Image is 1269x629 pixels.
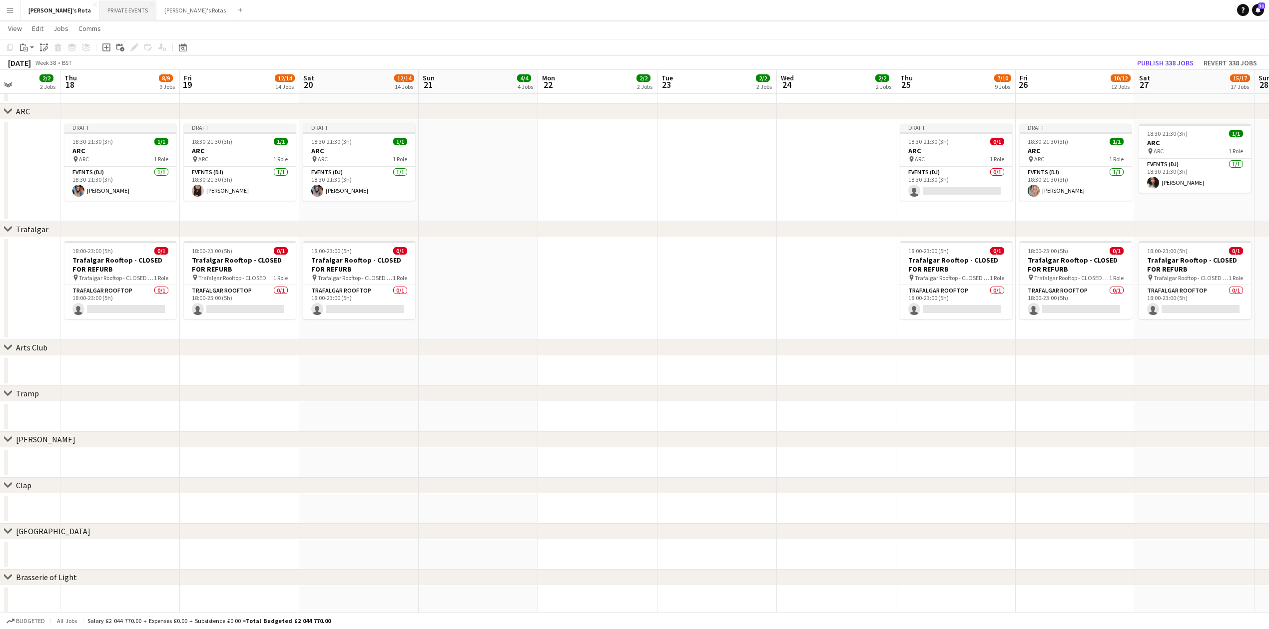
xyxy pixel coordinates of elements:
[64,124,176,132] div: Draft
[990,138,1004,145] span: 0/1
[64,146,176,155] h3: ARC
[275,83,294,90] div: 14 Jobs
[311,247,352,255] span: 18:00-23:00 (5h)
[62,59,72,66] div: BST
[5,616,46,627] button: Budgeted
[184,124,296,132] div: Draft
[900,124,1012,132] div: Draft
[99,0,156,20] button: PRIVATE EVENTS
[1154,274,1229,282] span: Trafalgar Rooftop - CLOSED FOR REFURB
[1252,4,1264,16] a: 31
[184,124,296,201] app-job-card: Draft18:30-21:30 (3h)1/1ARC ARC1 RoleEvents (DJ)1/118:30-21:30 (3h)[PERSON_NAME]
[184,73,192,82] span: Fri
[4,22,26,35] a: View
[87,617,331,625] div: Salary £2 044 770.00 + Expenses £0.00 + Subsistence £0.00 =
[39,74,53,82] span: 2/2
[72,247,113,255] span: 18:00-23:00 (5h)
[1139,138,1251,147] h3: ARC
[1028,247,1068,255] span: 18:00-23:00 (5h)
[900,241,1012,319] div: 18:00-23:00 (5h)0/1Trafalgar Rooftop - CLOSED FOR REFURB Trafalgar Rooftop - CLOSED FOR REFURB1 R...
[1139,124,1251,193] div: 18:30-21:30 (3h)1/1ARC ARC1 RoleEvents (DJ)1/118:30-21:30 (3h)[PERSON_NAME]
[16,480,31,490] div: Clap
[184,256,296,274] h3: Trafalgar Rooftop - CLOSED FOR REFURB
[64,256,176,274] h3: Trafalgar Rooftop - CLOSED FOR REFURB
[1147,130,1188,137] span: 18:30-21:30 (3h)
[781,73,794,82] span: Wed
[184,167,296,201] app-card-role: Events (DJ)1/118:30-21:30 (3h)[PERSON_NAME]
[303,241,415,319] app-job-card: 18:00-23:00 (5h)0/1Trafalgar Rooftop - CLOSED FOR REFURB Trafalgar Rooftop - CLOSED FOR REFURB1 R...
[64,241,176,319] app-job-card: 18:00-23:00 (5h)0/1Trafalgar Rooftop - CLOSED FOR REFURB Trafalgar Rooftop - CLOSED FOR REFURB1 R...
[1231,83,1250,90] div: 17 Jobs
[908,138,949,145] span: 18:30-21:30 (3h)
[154,155,168,163] span: 1 Role
[394,74,414,82] span: 12/14
[876,83,891,90] div: 2 Jobs
[303,285,415,319] app-card-role: Trafalgar Rooftop0/118:00-23:00 (5h)
[8,58,31,68] div: [DATE]
[1028,138,1068,145] span: 18:30-21:30 (3h)
[900,256,1012,274] h3: Trafalgar Rooftop - CLOSED FOR REFURB
[303,73,314,82] span: Sat
[393,155,407,163] span: 1 Role
[302,79,314,90] span: 20
[198,274,273,282] span: Trafalgar Rooftop - CLOSED FOR REFURB
[303,256,415,274] h3: Trafalgar Rooftop - CLOSED FOR REFURB
[1020,241,1132,319] div: 18:00-23:00 (5h)0/1Trafalgar Rooftop - CLOSED FOR REFURB Trafalgar Rooftop - CLOSED FOR REFURB1 R...
[64,124,176,201] div: Draft18:30-21:30 (3h)1/1ARC ARC1 RoleEvents (DJ)1/118:30-21:30 (3h)[PERSON_NAME]
[393,247,407,255] span: 0/1
[900,167,1012,201] app-card-role: Events (DJ)0/118:30-21:30 (3h)
[303,167,415,201] app-card-role: Events (DJ)1/118:30-21:30 (3h)[PERSON_NAME]
[154,247,168,255] span: 0/1
[64,73,77,82] span: Thu
[53,24,68,33] span: Jobs
[274,247,288,255] span: 0/1
[303,124,415,132] div: Draft
[1138,79,1150,90] span: 27
[899,79,913,90] span: 25
[900,146,1012,155] h3: ARC
[1154,147,1164,155] span: ARC
[1258,2,1265,9] span: 31
[517,74,531,82] span: 4/4
[184,146,296,155] h3: ARC
[40,83,55,90] div: 2 Jobs
[318,274,393,282] span: Trafalgar Rooftop - CLOSED FOR REFURB
[32,24,43,33] span: Edit
[1020,256,1132,274] h3: Trafalgar Rooftop - CLOSED FOR REFURB
[8,24,22,33] span: View
[273,274,288,282] span: 1 Role
[79,274,154,282] span: Trafalgar Rooftop - CLOSED FOR REFURB
[393,274,407,282] span: 1 Role
[990,155,1004,163] span: 1 Role
[1139,159,1251,193] app-card-role: Events (DJ)1/118:30-21:30 (3h)[PERSON_NAME]
[518,83,533,90] div: 4 Jobs
[915,274,990,282] span: Trafalgar Rooftop - CLOSED FOR REFURB
[49,22,72,35] a: Jobs
[33,59,58,66] span: Week 38
[16,106,30,116] div: ARC
[915,155,925,163] span: ARC
[660,79,673,90] span: 23
[421,79,435,90] span: 21
[1229,130,1243,137] span: 1/1
[1139,73,1150,82] span: Sat
[541,79,555,90] span: 22
[64,285,176,319] app-card-role: Trafalgar Rooftop0/118:00-23:00 (5h)
[1020,167,1132,201] app-card-role: Events (DJ)1/118:30-21:30 (3h)[PERSON_NAME]
[900,73,913,82] span: Thu
[273,155,288,163] span: 1 Role
[184,285,296,319] app-card-role: Trafalgar Rooftop0/118:00-23:00 (5h)
[318,155,328,163] span: ARC
[159,74,173,82] span: 8/9
[16,342,47,352] div: Arts Club
[154,274,168,282] span: 1 Role
[303,124,415,201] app-job-card: Draft18:30-21:30 (3h)1/1ARC ARC1 RoleEvents (DJ)1/118:30-21:30 (3h)[PERSON_NAME]
[756,83,772,90] div: 2 Jobs
[184,241,296,319] app-job-card: 18:00-23:00 (5h)0/1Trafalgar Rooftop - CLOSED FOR REFURB Trafalgar Rooftop - CLOSED FOR REFURB1 R...
[1020,124,1132,201] app-job-card: Draft18:30-21:30 (3h)1/1ARC ARC1 RoleEvents (DJ)1/118:30-21:30 (3h)[PERSON_NAME]
[637,83,652,90] div: 2 Jobs
[275,74,295,82] span: 12/14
